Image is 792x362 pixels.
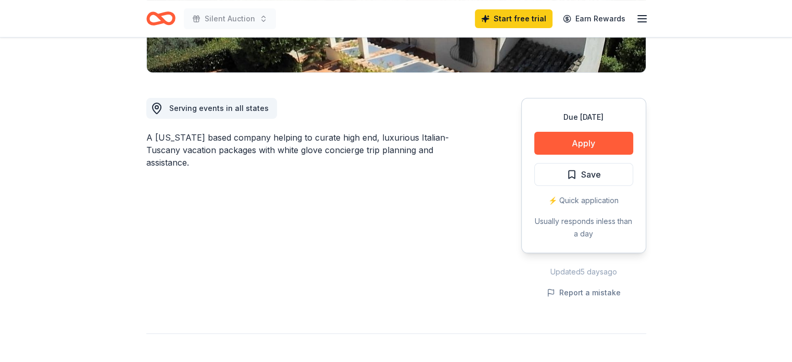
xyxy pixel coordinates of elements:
[534,132,633,155] button: Apply
[557,9,632,28] a: Earn Rewards
[534,194,633,207] div: ⚡️ Quick application
[534,163,633,186] button: Save
[146,6,175,31] a: Home
[534,215,633,240] div: Usually responds in less than a day
[169,104,269,113] span: Serving events in all states
[475,9,552,28] a: Start free trial
[581,168,601,181] span: Save
[521,266,646,278] div: Updated 5 days ago
[205,13,255,25] span: Silent Auction
[534,111,633,123] div: Due [DATE]
[146,131,471,169] div: A [US_STATE] based company helping to curate high end, luxurious Italian-Tuscany vacation package...
[184,8,276,29] button: Silent Auction
[547,286,621,299] button: Report a mistake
